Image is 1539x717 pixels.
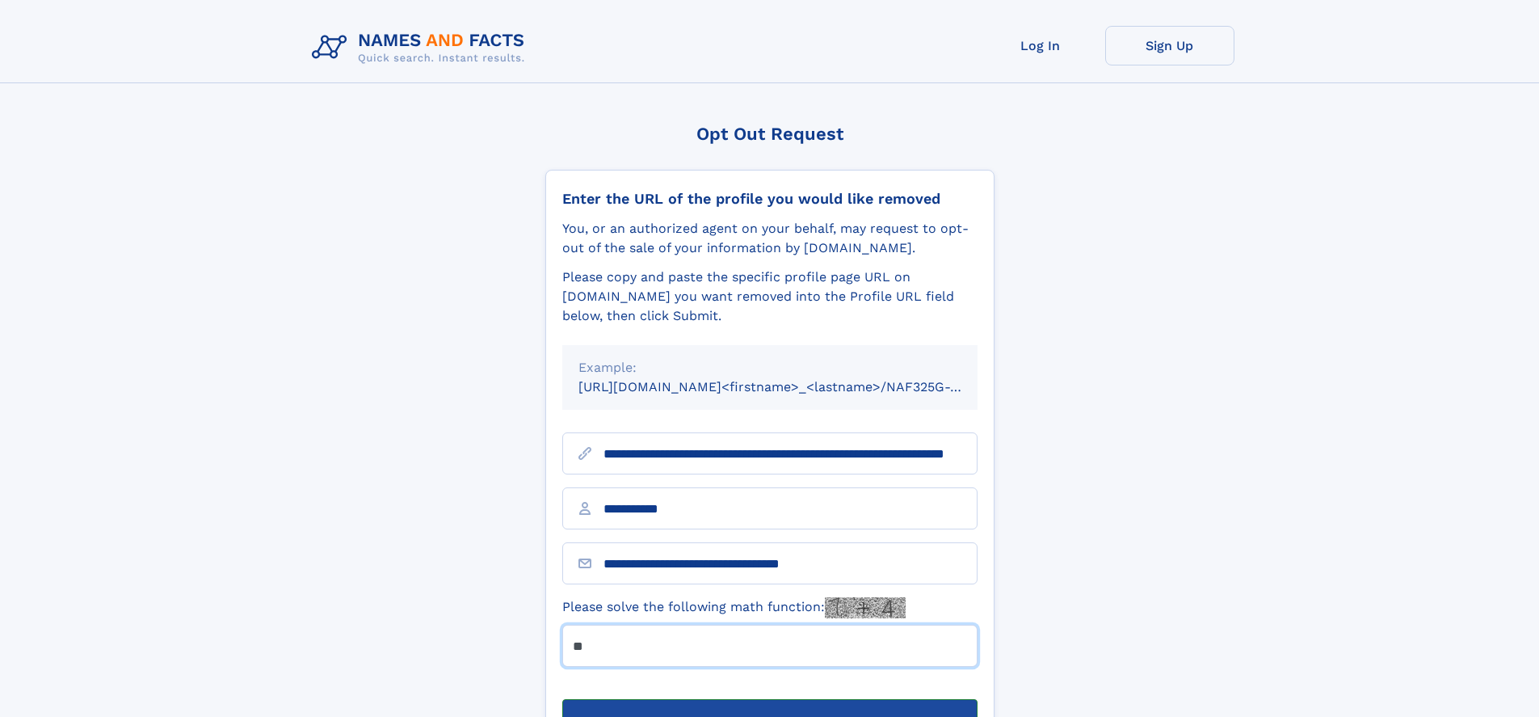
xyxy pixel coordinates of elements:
[305,26,538,70] img: Logo Names and Facts
[578,379,1008,394] small: [URL][DOMAIN_NAME]<firstname>_<lastname>/NAF325G-xxxxxxxx
[562,190,978,208] div: Enter the URL of the profile you would like removed
[1105,26,1234,65] a: Sign Up
[562,597,906,618] label: Please solve the following math function:
[976,26,1105,65] a: Log In
[562,219,978,258] div: You, or an authorized agent on your behalf, may request to opt-out of the sale of your informatio...
[545,124,994,144] div: Opt Out Request
[578,358,961,377] div: Example:
[562,268,978,326] div: Please copy and paste the specific profile page URL on [DOMAIN_NAME] you want removed into the Pr...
